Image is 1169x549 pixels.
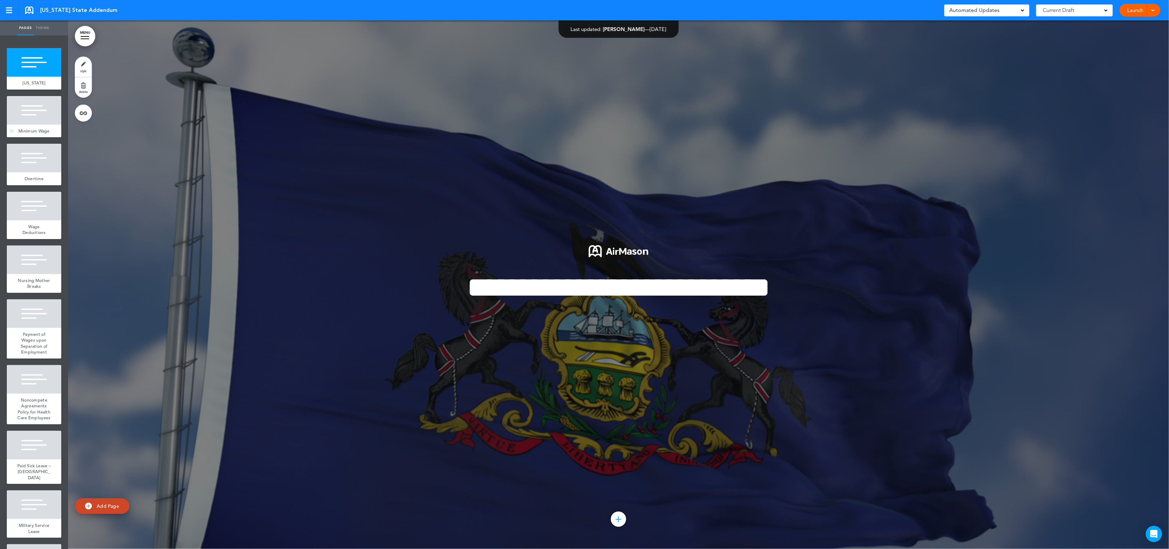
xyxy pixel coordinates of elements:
span: Noncompete Agreements Policy for Health Care Employees [17,397,50,421]
span: Add Page [97,503,119,509]
a: delete [75,77,92,98]
span: [US_STATE] [23,80,46,86]
span: Minimum Wage [18,128,50,134]
span: Wage Deductions [22,224,46,236]
span: [PERSON_NAME] [603,26,645,32]
a: Pages [17,20,34,35]
span: style [80,69,86,73]
a: MENU [75,26,95,46]
span: Nursing Mother Breaks [18,278,50,289]
div: Open Intercom Messenger [1146,526,1162,542]
span: delete [79,90,88,94]
img: add.svg [85,503,92,509]
a: Overtime [7,172,61,185]
a: Launch [1125,4,1146,17]
a: Nursing Mother Breaks [7,274,61,293]
div: — [571,27,666,32]
span: Automated Updates [949,5,1000,15]
span: Current Draft [1043,5,1074,15]
img: 1722553576973-Airmason_logo_White.png [589,245,648,257]
span: Overtime [25,176,44,182]
span: Last updated: [571,26,602,32]
a: Payment of Wages upon Separation of Employment [7,328,61,359]
a: Paid Sick Leave – [GEOGRAPHIC_DATA] [7,459,61,484]
span: [US_STATE] State Addendum [40,6,117,14]
a: style [75,57,92,77]
span: Military Service Leave [19,522,50,534]
span: Payment of Wages upon Separation of Employment [21,331,48,355]
a: [US_STATE] [7,77,61,90]
span: [DATE] [650,26,666,32]
a: Noncompete Agreements Policy for Health Care Employees [7,394,61,424]
span: Paid Sick Leave – [GEOGRAPHIC_DATA] [17,463,51,481]
a: Wage Deductions [7,220,61,239]
a: Theme [34,20,51,35]
a: Minimum Wage [7,125,61,138]
a: Add Page [75,498,129,514]
a: Military Service Leave [7,519,61,538]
